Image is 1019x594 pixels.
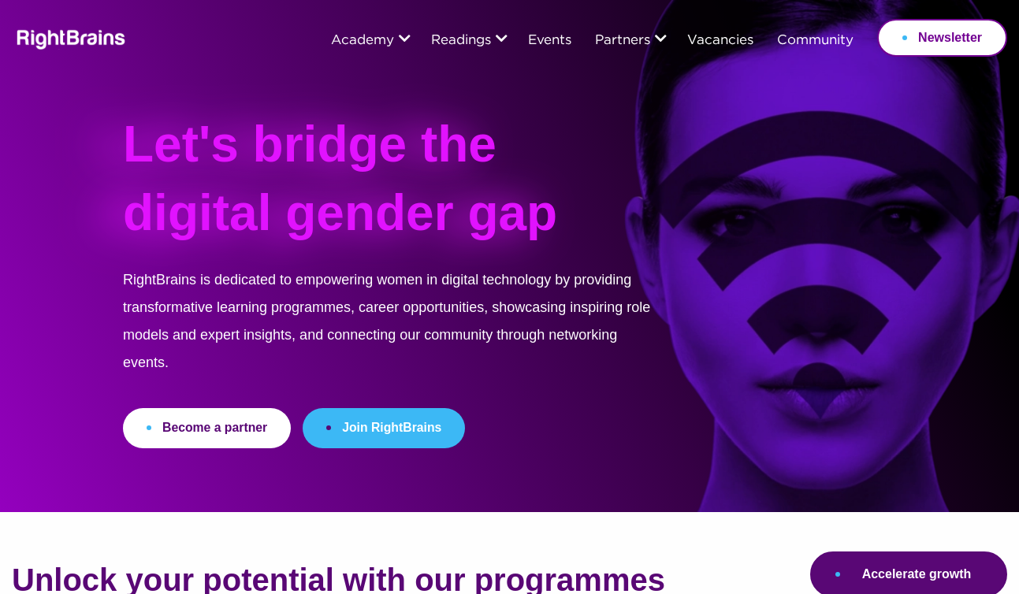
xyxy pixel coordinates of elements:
[687,34,753,48] a: Vacancies
[123,110,595,266] h1: Let's bridge the digital gender gap
[12,27,126,50] img: Rightbrains
[777,34,854,48] a: Community
[431,34,491,48] a: Readings
[595,34,650,48] a: Partners
[123,266,653,408] p: RightBrains is dedicated to empowering women in digital technology by providing transformative le...
[303,408,465,448] a: Join RightBrains
[331,34,394,48] a: Academy
[528,34,571,48] a: Events
[123,408,291,448] a: Become a partner
[877,19,1007,57] a: Newsletter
